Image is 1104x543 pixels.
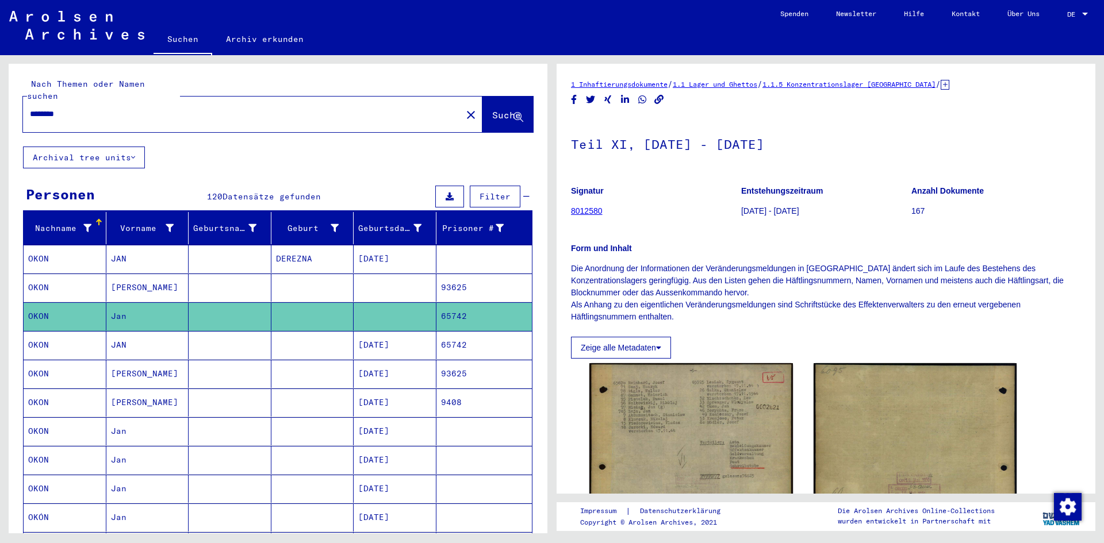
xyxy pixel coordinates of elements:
mat-cell: [DATE] [354,360,436,388]
mat-cell: Jan [106,417,189,445]
img: 001.jpg [589,363,793,504]
h1: Teil XI, [DATE] - [DATE] [571,118,1081,168]
mat-cell: [DATE] [354,475,436,503]
p: [DATE] - [DATE] [741,205,911,217]
mat-cell: DEREZNA [271,245,354,273]
div: Vorname [111,222,174,234]
mat-cell: 93625 [436,274,532,302]
a: 1.1 Lager und Ghettos [673,80,757,88]
mat-cell: OKON [24,388,106,417]
div: | [580,505,734,517]
a: Datenschutzerklärung [631,505,734,517]
div: Nachname [28,219,106,237]
mat-cell: OKON [24,274,106,302]
mat-cell: Jan [106,446,189,474]
span: Datensätze gefunden [223,191,321,202]
button: Share on LinkedIn [619,93,631,107]
b: Entstehungszeitraum [741,186,823,195]
mat-cell: 93625 [436,360,532,388]
button: Filter [470,186,520,207]
b: Signatur [571,186,604,195]
mat-label: Nach Themen oder Namen suchen [27,79,145,101]
button: Share on Facebook [568,93,580,107]
div: Prisoner # [441,222,504,234]
mat-cell: 65742 [436,331,532,359]
mat-icon: close [464,108,478,122]
button: Share on Xing [602,93,614,107]
p: Copyright © Arolsen Archives, 2021 [580,517,734,527]
span: / [757,79,762,89]
div: Geburtsdatum [358,222,421,234]
mat-cell: JAN [106,331,189,359]
button: Archival tree units [23,147,145,168]
button: Zeige alle Metadaten [571,337,671,359]
mat-cell: OKON [24,417,106,445]
mat-cell: [DATE] [354,388,436,417]
img: yv_logo.png [1040,502,1083,530]
img: 002.jpg [814,363,1017,505]
mat-cell: OKON [24,302,106,330]
p: wurden entwickelt in Partnerschaft mit [838,516,995,526]
mat-cell: OKÓN [24,503,106,532]
mat-cell: JAN [106,245,189,273]
a: 1.1.5 Konzentrationslager [GEOGRAPHIC_DATA] [762,80,936,88]
button: Suche [482,97,533,132]
img: Arolsen_neg.svg [9,11,144,40]
mat-cell: [PERSON_NAME] [106,388,189,417]
mat-cell: [DATE] [354,446,436,474]
a: 1 Inhaftierungsdokumente [571,80,668,88]
p: Die Anordnung der Informationen der Veränderungsmeldungen in [GEOGRAPHIC_DATA] ändert sich im Lau... [571,263,1081,323]
span: DE [1067,10,1080,18]
p: Die Arolsen Archives Online-Collections [838,506,995,516]
div: Prisoner # [441,219,519,237]
mat-cell: [DATE] [354,245,436,273]
mat-cell: Jan [106,475,189,503]
p: 167 [911,205,1081,217]
a: Suchen [154,25,212,55]
mat-cell: [DATE] [354,417,436,445]
div: Personen [26,184,95,205]
mat-cell: Jan [106,503,189,532]
span: / [668,79,673,89]
mat-header-cell: Geburt‏ [271,212,354,244]
span: / [936,79,941,89]
span: Filter [480,191,511,202]
a: 8012580 [571,206,603,215]
mat-cell: Jan [106,302,189,330]
div: Nachname [28,222,91,234]
button: Clear [459,103,482,126]
mat-cell: OKON [24,360,106,388]
mat-header-cell: Prisoner # [436,212,532,244]
mat-cell: 65742 [436,302,532,330]
a: Impressum [580,505,626,517]
mat-cell: OKON [24,245,106,273]
mat-cell: OKON [24,475,106,503]
mat-cell: [DATE] [354,331,436,359]
mat-header-cell: Nachname [24,212,106,244]
div: Geburtsname [193,222,256,234]
div: Geburt‏ [276,222,339,234]
mat-cell: 9408 [436,388,532,417]
button: Share on WhatsApp [637,93,649,107]
mat-cell: [DATE] [354,503,436,532]
mat-cell: [PERSON_NAME] [106,274,189,302]
b: Anzahl Dokumente [911,186,984,195]
div: Geburtsname [193,219,271,237]
div: Geburtsdatum [358,219,436,237]
div: Vorname [111,219,189,237]
button: Copy link [653,93,665,107]
mat-header-cell: Geburtsname [189,212,271,244]
img: Zustimmung ändern [1054,493,1082,521]
mat-cell: OKON [24,446,106,474]
b: Form und Inhalt [571,244,632,253]
mat-cell: OKON [24,331,106,359]
span: Suche [492,109,521,121]
span: 120 [207,191,223,202]
div: Geburt‏ [276,219,354,237]
a: Archiv erkunden [212,25,317,53]
mat-header-cell: Geburtsdatum [354,212,436,244]
mat-cell: [PERSON_NAME] [106,360,189,388]
button: Share on Twitter [585,93,597,107]
mat-header-cell: Vorname [106,212,189,244]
